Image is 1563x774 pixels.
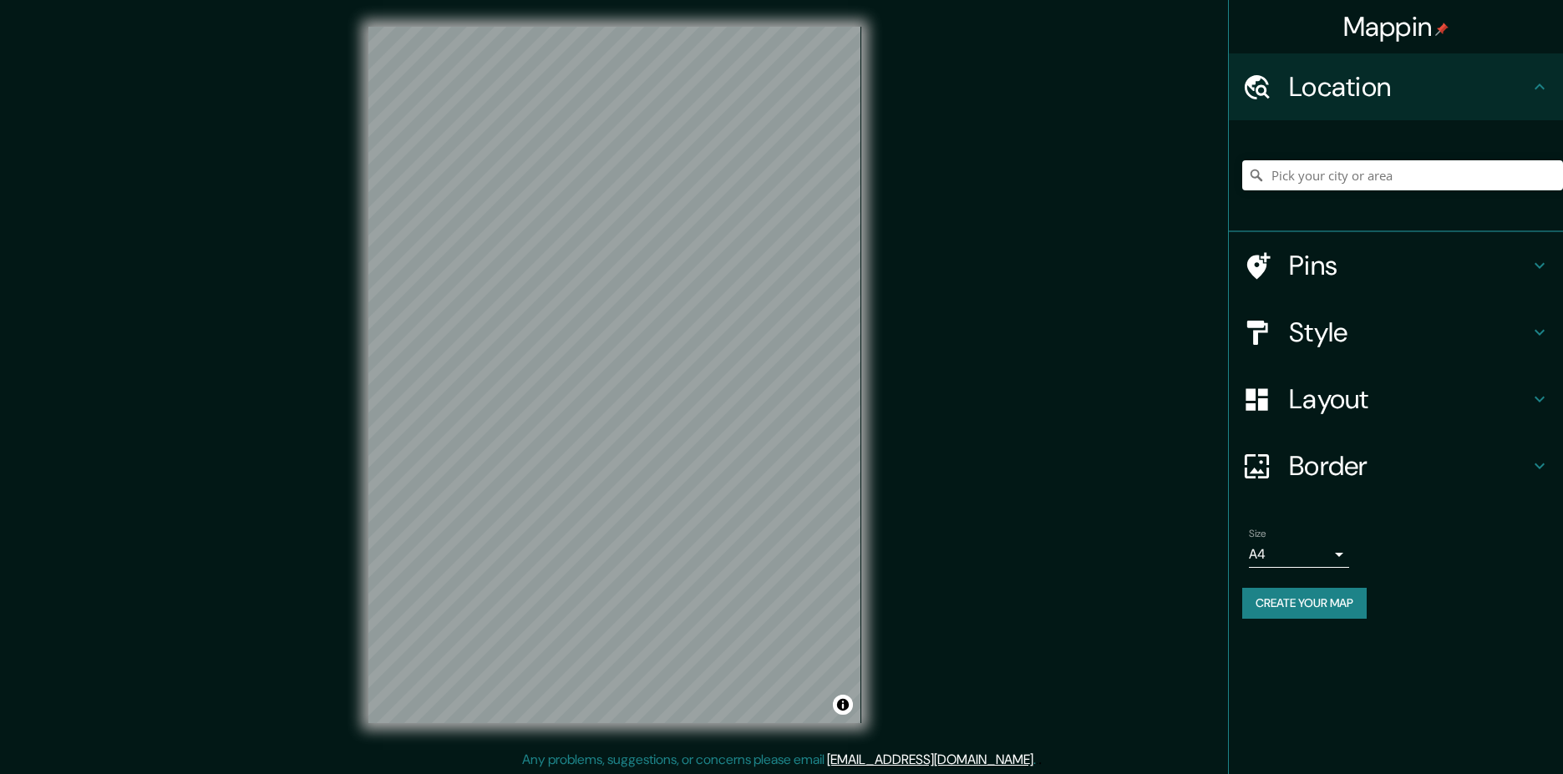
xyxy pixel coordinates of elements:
h4: Border [1289,449,1530,483]
div: A4 [1249,541,1349,568]
h4: Mappin [1343,10,1449,43]
div: . [1036,750,1038,770]
p: Any problems, suggestions, or concerns please email . [522,750,1036,770]
h4: Location [1289,70,1530,104]
input: Pick your city or area [1242,160,1563,190]
div: Style [1229,299,1563,366]
div: Border [1229,433,1563,499]
div: Pins [1229,232,1563,299]
div: Location [1229,53,1563,120]
h4: Layout [1289,382,1530,416]
button: Toggle attribution [833,695,853,715]
button: Create your map [1242,588,1367,619]
canvas: Map [368,27,861,723]
h4: Style [1289,316,1530,349]
a: [EMAIL_ADDRESS][DOMAIN_NAME] [827,751,1033,768]
div: Layout [1229,366,1563,433]
img: pin-icon.png [1435,23,1449,36]
label: Size [1249,527,1266,541]
div: . [1038,750,1042,770]
h4: Pins [1289,249,1530,282]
